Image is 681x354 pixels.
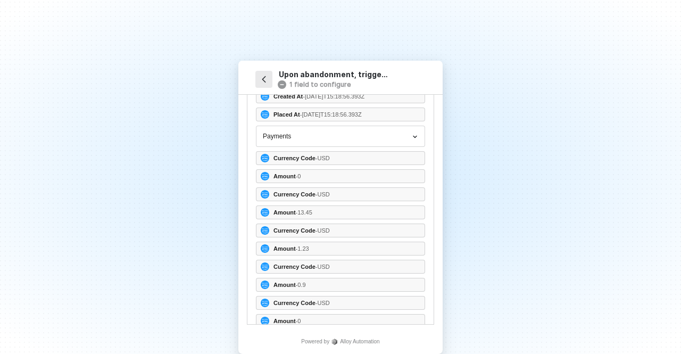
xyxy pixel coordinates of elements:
[315,155,330,161] span: - USD
[255,337,426,345] div: Powered by
[273,93,303,100] strong: Created At
[315,227,330,234] span: - USD
[261,190,269,199] img: currencyCode
[260,76,268,83] span: icon-arrow-left
[273,300,315,306] strong: Currency Code
[261,110,269,119] img: placedAt
[273,155,315,161] strong: Currency Code
[296,173,301,179] span: - 0
[273,173,296,179] strong: Amount
[315,300,330,306] span: - USD
[296,245,309,252] span: - 1.23
[261,172,269,180] img: amount
[300,111,362,118] span: - [DATE]T15:18:56.393Z
[261,226,269,235] img: currencyCode
[273,227,315,234] strong: Currency Code
[331,337,380,345] div: Alloy Automation
[315,191,330,197] span: - USD
[273,111,300,118] strong: Placed At
[303,93,364,100] span: - [DATE]T15:18:56.393Z
[261,299,269,307] img: currencyCode
[273,245,296,252] strong: Amount
[412,134,418,140] img: toggle
[296,282,306,288] span: - 0.9
[273,191,315,197] strong: Currency Code
[296,209,312,216] span: - 13.45
[261,262,269,271] img: currencyCode
[261,208,269,217] img: amount
[273,282,296,288] strong: Amount
[273,318,296,324] strong: Amount
[261,92,269,101] img: createdAt
[289,80,351,89] div: 1 field to configure
[263,130,291,142] div: Payments
[261,317,269,325] img: amount
[296,318,301,324] span: - 0
[261,154,269,162] img: currencyCode
[315,264,330,270] span: - USD
[273,209,296,216] strong: Amount
[279,69,390,80] div: Upon abandonment, trigger the abandoned cart event in Yotpo Email & SMS
[261,281,269,289] img: amount
[273,264,315,270] strong: Currency Code
[261,244,269,253] img: amount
